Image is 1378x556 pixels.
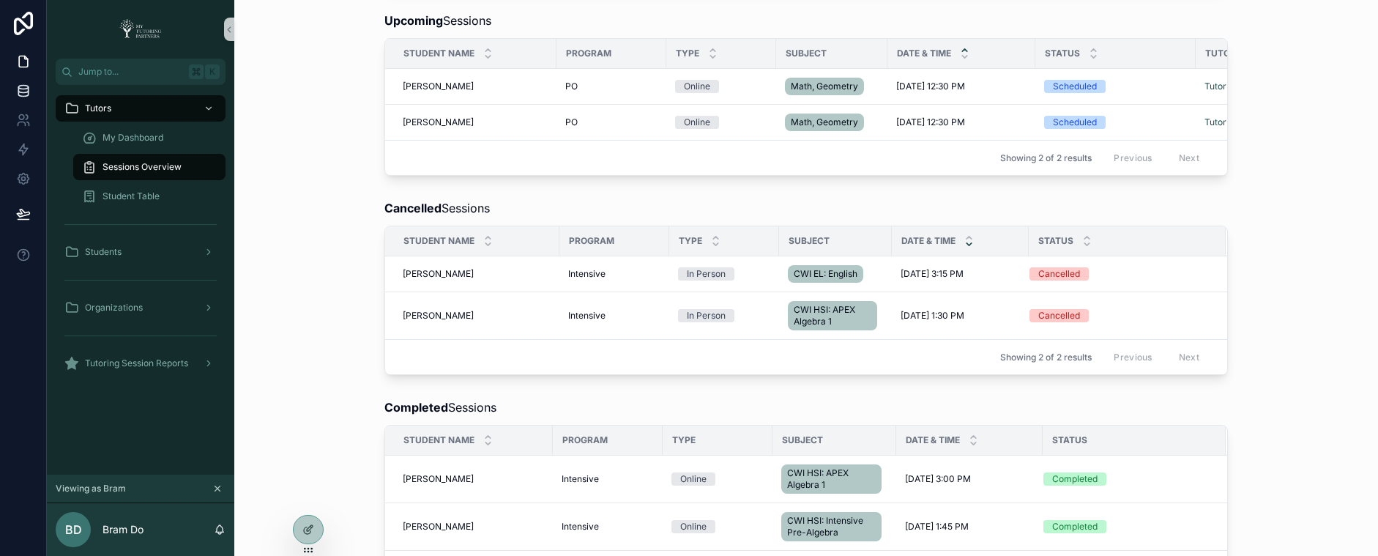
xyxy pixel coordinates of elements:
[56,239,226,265] a: Students
[1038,309,1080,322] div: Cancelled
[56,95,226,122] a: Tutors
[671,520,764,533] a: Online
[794,304,871,327] span: CWI HSI: APEX Algebra 1
[1052,520,1098,533] div: Completed
[384,400,448,415] strong: Completed
[671,472,764,486] a: Online
[787,467,876,491] span: CWI HSI: APEX Algebra 1
[905,521,1034,533] a: [DATE] 1:45 PM
[403,310,474,322] span: [PERSON_NAME]
[672,434,696,446] span: Type
[78,66,183,78] span: Jump to...
[905,521,969,533] span: [DATE] 1:45 PM
[56,483,126,494] span: Viewing as Bram
[206,66,218,78] span: K
[791,81,858,92] span: Math, Geometry
[103,132,163,144] span: My Dashboard
[794,268,857,280] span: CWI EL: English
[56,350,226,377] a: Tutoring Session Reports
[565,81,578,92] span: PO
[687,267,726,281] div: In Person
[1045,48,1080,59] span: Status
[384,201,442,215] strong: Cancelled
[896,81,965,92] span: [DATE] 12:30 PM
[905,473,971,485] span: [DATE] 3:00 PM
[1000,152,1092,164] span: Showing 2 of 2 results
[384,13,443,28] strong: Upcoming
[85,103,111,114] span: Tutors
[1000,352,1092,363] span: Showing 2 of 2 results
[791,116,858,128] span: Math, Geometry
[896,116,965,128] span: [DATE] 12:30 PM
[65,521,82,538] span: BD
[403,81,474,92] span: [PERSON_NAME]
[403,235,474,247] span: Student Name
[1052,472,1098,486] div: Completed
[787,515,876,538] span: CWI HSI: Intensive Pre-Algebra
[676,48,699,59] span: Type
[403,473,544,485] a: [PERSON_NAME]
[403,48,474,59] span: Student Name
[569,235,614,247] span: Program
[897,48,951,59] span: Date & Time
[789,235,830,247] span: Subject
[562,521,599,533] span: Intensive
[786,48,827,59] span: Subject
[85,246,122,258] span: Students
[103,190,160,202] span: Student Table
[73,154,226,180] a: Sessions Overview
[1053,80,1097,93] div: Scheduled
[47,85,234,396] div: scrollable content
[905,473,1034,485] a: [DATE] 3:00 PM
[403,116,474,128] span: [PERSON_NAME]
[781,509,887,544] a: CWI HSI: Intensive Pre-Algebra
[1204,116,1246,127] a: Tutor Link
[85,357,188,369] span: Tutoring Session Reports
[901,310,964,322] span: [DATE] 1:30 PM
[73,183,226,210] a: Student Table
[684,116,710,129] div: Online
[1052,434,1087,446] span: Status
[680,520,707,533] div: Online
[85,302,143,314] span: Organizations
[384,12,491,29] span: Sessions
[403,434,474,446] span: Student Name
[1043,520,1208,533] a: Completed
[566,48,611,59] span: Program
[403,521,544,533] a: [PERSON_NAME]
[1038,267,1080,281] div: Cancelled
[687,309,726,322] div: In Person
[679,235,702,247] span: Type
[562,434,608,446] span: Program
[403,268,474,280] span: [PERSON_NAME]
[115,18,166,41] img: App logo
[562,473,599,485] span: Intensive
[565,116,578,128] span: PO
[1204,81,1246,92] a: Tutor Link
[781,462,887,497] a: CWI HSI: APEX Algebra 1
[680,472,707,486] div: Online
[384,199,490,217] span: Sessions
[906,434,960,446] span: Date & Time
[901,268,964,280] span: [DATE] 3:15 PM
[782,434,823,446] span: Subject
[384,399,496,416] span: Sessions
[103,522,144,537] p: Bram Do
[568,310,606,322] span: Intensive
[56,294,226,321] a: Organizations
[562,521,654,533] a: Intensive
[1053,116,1097,129] div: Scheduled
[568,268,606,280] span: Intensive
[73,125,226,151] a: My Dashboard
[1205,48,1299,59] span: Tutor Session Link
[1038,235,1073,247] span: Status
[56,59,226,85] button: Jump to...K
[901,235,956,247] span: Date & Time
[403,473,474,485] span: [PERSON_NAME]
[103,161,182,173] span: Sessions Overview
[1043,472,1208,486] a: Completed
[562,473,654,485] a: Intensive
[403,521,474,533] span: [PERSON_NAME]
[684,80,710,93] div: Online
